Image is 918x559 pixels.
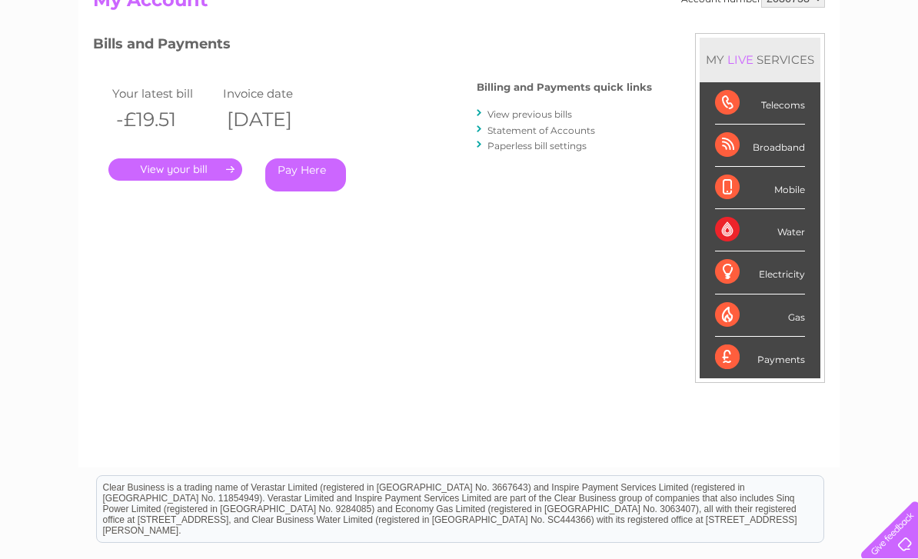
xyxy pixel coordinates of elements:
a: Water [647,65,677,77]
div: Telecoms [715,82,805,125]
a: 0333 014 3131 [628,8,734,27]
div: Broadband [715,125,805,167]
th: [DATE] [219,104,330,135]
th: -£19.51 [108,104,219,135]
h4: Billing and Payments quick links [477,82,652,93]
a: Energy [686,65,720,77]
div: Electricity [715,251,805,294]
a: Statement of Accounts [487,125,595,136]
td: Invoice date [219,83,330,104]
div: Water [715,209,805,251]
a: Blog [784,65,807,77]
div: LIVE [724,52,757,67]
a: Pay Here [265,158,346,191]
div: Clear Business is a trading name of Verastar Limited (registered in [GEOGRAPHIC_DATA] No. 3667643... [97,8,823,75]
a: Telecoms [729,65,775,77]
a: View previous bills [487,108,572,120]
div: MY SERVICES [700,38,820,82]
a: Paperless bill settings [487,140,587,151]
a: . [108,158,242,181]
div: Payments [715,337,805,378]
h3: Bills and Payments [93,33,652,60]
td: Your latest bill [108,83,219,104]
img: logo.png [32,40,111,87]
a: Contact [816,65,853,77]
div: Gas [715,294,805,337]
div: Mobile [715,167,805,209]
a: Log out [867,65,903,77]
